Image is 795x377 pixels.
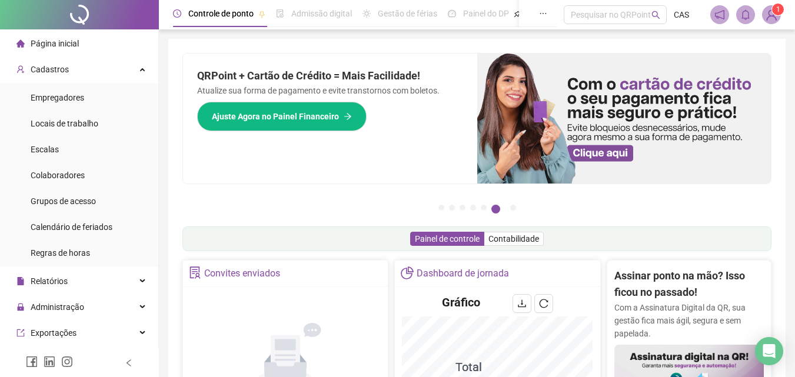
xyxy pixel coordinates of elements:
span: bell [740,9,751,20]
h2: Assinar ponto na mão? Isso ficou no passado! [614,268,764,301]
button: Ajuste Agora no Painel Financeiro [197,102,367,131]
h2: QRPoint + Cartão de Crédito = Mais Facilidade! [197,68,463,84]
span: CAS [674,8,689,21]
button: 1 [438,205,444,211]
button: 2 [449,205,455,211]
span: ellipsis [539,9,547,18]
img: 12115 [763,6,780,24]
span: Locais de trabalho [31,119,98,128]
p: Atualize sua forma de pagamento e evite transtornos com boletos. [197,84,463,97]
button: 7 [510,205,516,211]
span: clock-circle [173,9,181,18]
span: Página inicial [31,39,79,48]
span: download [517,299,527,308]
span: Administração [31,302,84,312]
img: banner%2F75947b42-3b94-469c-a360-407c2d3115d7.png [477,54,771,184]
span: Calendário de feriados [31,222,112,232]
span: solution [189,266,201,279]
span: pushpin [258,11,265,18]
span: dashboard [448,9,456,18]
button: 3 [460,205,465,211]
span: notification [714,9,725,20]
span: linkedin [44,356,55,368]
span: Contabilidade [488,234,539,243]
span: user-add [16,65,25,74]
span: left [125,359,133,367]
span: sun [362,9,371,18]
span: pie-chart [401,266,413,279]
button: 4 [470,205,476,211]
button: 6 [491,205,500,213]
span: Escalas [31,145,59,154]
div: Convites enviados [204,263,280,283]
span: 1 [776,5,780,14]
span: export [16,329,25,337]
span: lock [16,303,25,311]
span: Regras de horas [31,248,90,258]
span: Gestão de férias [378,9,437,18]
h4: Gráfico [442,294,480,311]
sup: Atualize o seu contato no menu Meus Dados [772,4,784,15]
span: file-done [276,9,284,18]
span: Admissão digital [291,9,352,18]
span: Painel do DP [463,9,509,18]
span: Colaboradores [31,171,85,180]
p: Com a Assinatura Digital da QR, sua gestão fica mais ágil, segura e sem papelada. [614,301,764,340]
span: Painel de controle [415,234,480,243]
span: Cadastros [31,65,69,74]
span: Exportações [31,328,76,338]
span: Controle de ponto [188,9,254,18]
span: file [16,277,25,285]
span: instagram [61,356,73,368]
button: 5 [481,205,487,211]
span: Empregadores [31,93,84,102]
div: Dashboard de jornada [417,263,509,283]
span: home [16,39,25,48]
span: Grupos de acesso [31,196,96,206]
span: Ajuste Agora no Painel Financeiro [212,110,339,123]
span: arrow-right [344,112,352,121]
span: pushpin [514,11,521,18]
div: Open Intercom Messenger [755,337,783,365]
span: reload [539,299,548,308]
span: facebook [26,356,38,368]
span: Relatórios [31,276,68,286]
span: search [651,11,660,19]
